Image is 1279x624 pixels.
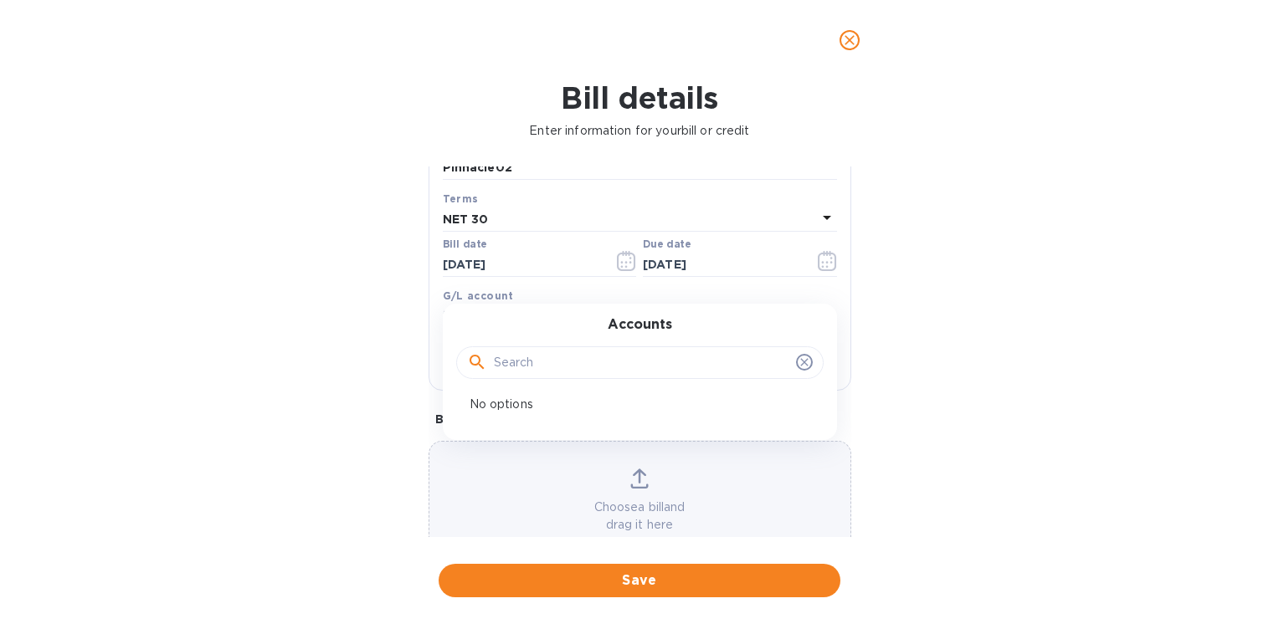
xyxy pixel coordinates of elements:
p: Choose a bill and drag it here [429,499,850,534]
p: Select G/L account [443,307,557,325]
h1: Bill details [13,80,1266,115]
button: Save [439,564,840,597]
input: Due date [643,252,801,277]
label: Bill date [443,240,487,250]
p: Enter information for your bill or credit [13,122,1266,140]
input: Search [494,350,789,376]
input: Enter bill number [443,156,837,181]
button: close [830,20,870,60]
b: NET 30 [443,212,489,226]
b: G/L account [443,289,514,302]
input: Select date [443,252,601,277]
p: No options [470,396,797,413]
label: Due date [643,240,691,250]
b: Terms [443,192,479,205]
h3: Accounts [608,317,672,333]
span: Save [452,570,827,591]
p: Bill image [435,411,845,427]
